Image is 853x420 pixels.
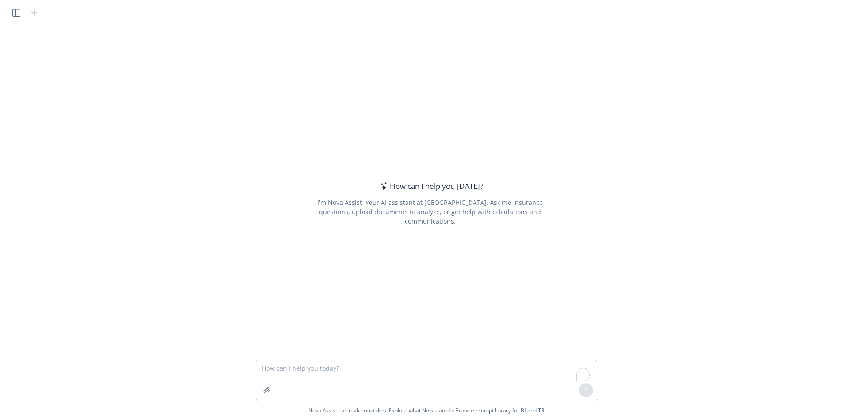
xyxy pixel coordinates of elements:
[305,198,555,226] div: I'm Nova Assist, your AI assistant at [GEOGRAPHIC_DATA]. Ask me insurance questions, upload docum...
[538,407,545,414] a: TR
[308,401,545,420] span: Nova Assist can make mistakes. Explore what Nova can do: Browse prompt library for and
[256,360,597,401] textarea: To enrich screen reader interactions, please activate Accessibility in Grammarly extension settings
[521,407,526,414] a: BI
[377,180,483,192] div: How can I help you [DATE]?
